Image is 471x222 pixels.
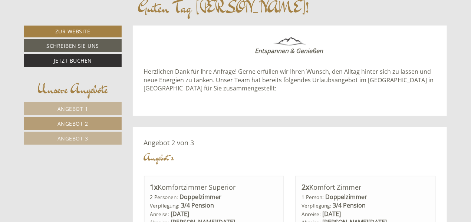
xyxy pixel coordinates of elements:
[104,44,287,100] div: Hallo Tirolerhof-Team, leider ist mir nicht ganz klar wie es sich zusammensetzt in ihrem Angebot,...
[325,193,367,201] b: Doppelzimmer
[150,182,278,193] div: Komfortzimmer Superior
[144,59,436,93] p: Herzlichen Dank für Ihre Anfrage! Gerne erfüllen wir Ihren Wunsch, den Alltag hinter sich zu lass...
[144,138,194,147] span: Angebot 2 von 3
[302,182,309,192] b: 2x
[24,26,122,37] a: Zur Website
[150,211,169,218] small: Anreise:
[132,6,160,18] div: [DATE]
[24,80,122,99] div: Unsere Angebote
[108,94,281,99] small: 10:54
[150,202,180,209] small: Verpflegung:
[144,151,174,165] div: Angebot 2
[24,39,122,52] a: Schreiben Sie uns
[24,54,122,67] a: Jetzt buchen
[302,193,324,201] small: 1 Person:
[302,211,321,218] small: Anreise:
[333,201,366,209] b: 3/4 Pension
[150,182,158,192] b: 1x
[57,120,88,127] span: Angebot 2
[57,135,88,142] span: Angebot 3
[181,201,214,209] b: 3/4 Pension
[180,193,222,201] b: Doppelzimmer
[11,21,124,27] div: [GEOGRAPHIC_DATA]
[57,105,88,112] span: Angebot 1
[150,193,178,201] small: 2 Personen:
[247,195,292,208] button: Senden
[255,47,323,55] strong: Entspannen & Genießen
[108,46,281,52] div: Sie
[6,20,128,43] div: Guten Tag, wie können wir Ihnen helfen?
[302,202,331,209] small: Verpflegung:
[171,210,190,218] b: [DATE]
[302,182,429,193] div: Komfort Zimmer
[11,36,124,41] small: 10:41
[322,210,341,218] b: [DATE]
